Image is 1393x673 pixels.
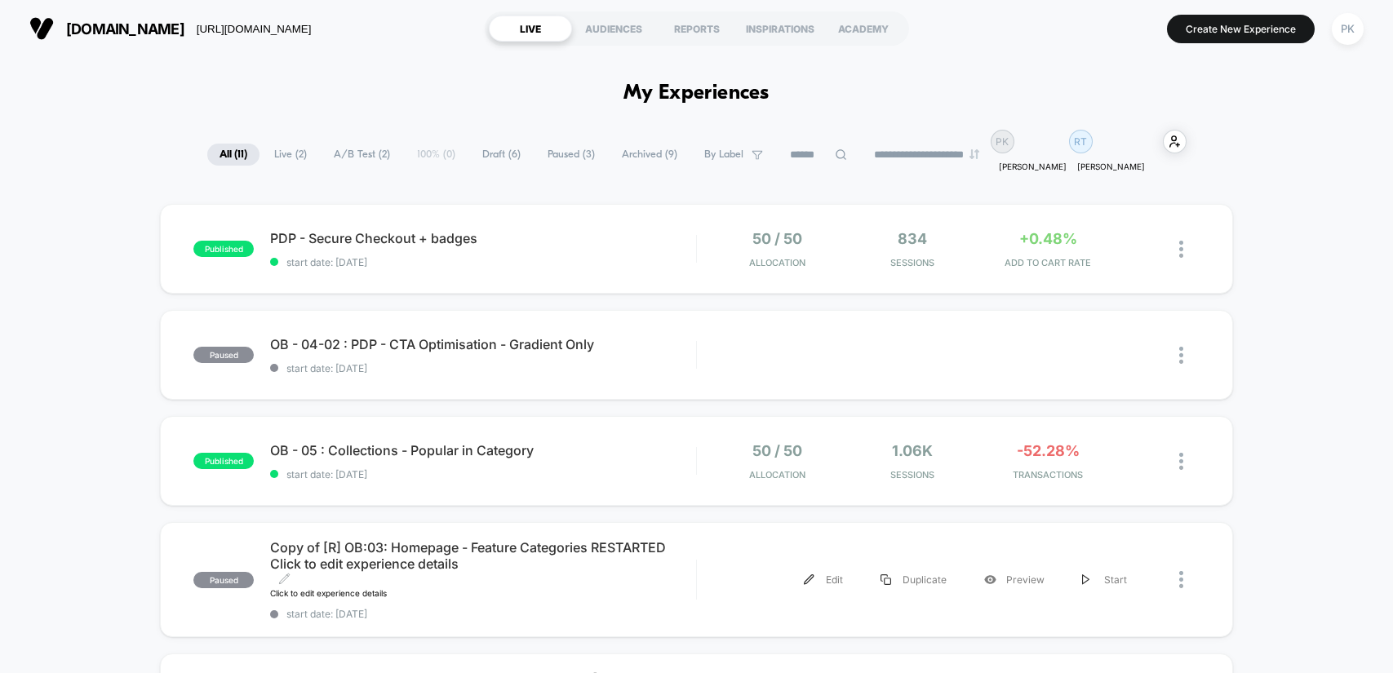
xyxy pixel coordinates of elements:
button: [DOMAIN_NAME][URL][DOMAIN_NAME] [24,15,316,42]
span: Sessions [849,257,976,268]
span: Paused ( 3 ) [535,144,607,166]
img: close [1179,571,1183,588]
span: paused [193,347,254,363]
div: AUDIENCES [572,15,655,42]
span: 834 [898,230,927,247]
div: Click to edit experience details [270,556,679,572]
span: paused [193,572,254,588]
div: ACADEMY [822,15,905,42]
div: INSPIRATIONS [739,15,822,42]
span: Archived ( 9 ) [610,144,690,166]
img: close [1179,453,1183,470]
span: Allocation [749,257,805,268]
span: start date: [DATE] [270,256,695,268]
span: Sessions [849,469,976,480]
img: menu [804,574,814,585]
span: Live ( 2 ) [262,144,319,166]
img: menu [1082,574,1090,585]
span: published [193,241,254,257]
span: Draft ( 6 ) [470,144,533,166]
p: [PERSON_NAME] [1077,162,1145,171]
span: start date: [DATE] [270,468,695,480]
span: [DOMAIN_NAME] [66,20,184,38]
span: Copy of [R] OB:03: Homepage - Feature Categories RESTARTED [270,539,695,588]
div: Click to edit experience details [270,588,387,598]
span: PDP - Secure Checkout + badges [270,230,695,246]
span: OB - 05 : Collections - Popular in Category [270,442,695,458]
p: PK [996,135,1009,148]
div: LIVE [489,15,572,42]
img: menu [881,574,891,585]
button: Create New Experience [1167,15,1315,43]
span: start date: [DATE] [270,362,695,374]
span: +0.48% [1019,230,1077,247]
div: Duplicate [862,561,965,598]
div: PK [1332,13,1364,45]
span: ADD TO CART RATE [984,257,1111,268]
span: A/B Test ( 2 ) [322,144,402,166]
span: -52.28% [1017,442,1080,459]
span: By Label [704,148,743,161]
div: Preview [965,561,1063,598]
button: PK [1327,12,1369,46]
span: start date: [DATE] [270,608,695,620]
p: [PERSON_NAME] [999,162,1067,171]
div: REPORTS [655,15,739,42]
span: 50 / 50 [752,442,802,459]
img: close [1179,241,1183,258]
span: OB - 04-02 : PDP - CTA Optimisation - Gradient Only [270,336,695,352]
span: 50 / 50 [752,230,802,247]
span: 1.06k [892,442,933,459]
span: All ( 11 ) [207,144,260,166]
p: RT [1074,135,1087,148]
span: Allocation [749,469,805,480]
img: close [1179,347,1183,364]
h1: My Experiences [623,82,770,105]
div: Start [1063,561,1146,598]
span: published [193,453,254,469]
span: TRANSACTIONS [984,469,1111,480]
img: Visually logo [29,16,54,41]
img: end [969,149,979,159]
div: Edit [785,561,862,598]
div: [URL][DOMAIN_NAME] [197,23,312,35]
